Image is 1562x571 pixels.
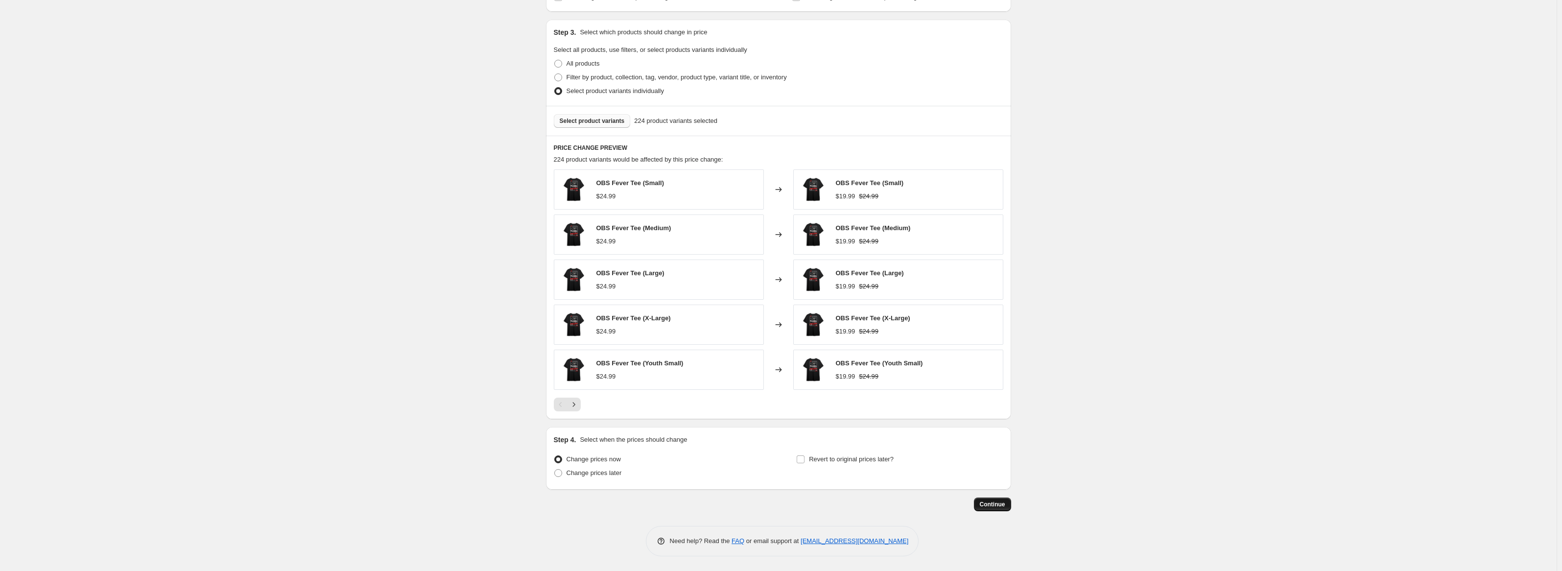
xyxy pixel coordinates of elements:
div: $19.99 [836,237,855,246]
strike: $24.99 [859,191,878,201]
img: OBS_010_OBS_Fever_Tee_Back_80x.png [799,355,828,384]
strike: $24.99 [859,372,878,381]
div: $24.99 [596,372,616,381]
span: OBS Fever Tee (Large) [596,269,664,277]
p: Select when the prices should change [580,435,687,445]
strike: $24.99 [859,327,878,336]
img: OBS_010_OBS_Fever_Tee_Back_80x.png [799,265,828,294]
img: OBS_010_OBS_Fever_Tee_Back_80x.png [559,220,589,249]
span: OBS Fever Tee (X-Large) [596,314,671,322]
div: $24.99 [596,237,616,246]
img: OBS_010_OBS_Fever_Tee_Back_80x.png [799,175,828,204]
button: Select product variants [554,114,631,128]
strike: $24.99 [859,237,878,246]
span: Need help? Read the [670,537,732,545]
div: $19.99 [836,282,855,291]
span: OBS Fever Tee (Youth Small) [836,359,923,367]
span: OBS Fever Tee (Large) [836,269,904,277]
img: OBS_010_OBS_Fever_Tee_Back_80x.png [799,310,828,339]
span: OBS Fever Tee (Youth Small) [596,359,684,367]
span: Select product variants [560,117,625,125]
button: Continue [974,498,1011,511]
span: or email support at [744,537,801,545]
button: Next [567,398,581,411]
img: OBS_010_OBS_Fever_Tee_Back_80x.png [559,310,589,339]
img: OBS_010_OBS_Fever_Tee_Back_80x.png [559,355,589,384]
span: 224 product variants would be affected by this price change: [554,156,723,163]
span: 224 product variants selected [634,116,717,126]
span: OBS Fever Tee (Small) [596,179,664,187]
div: $24.99 [596,327,616,336]
span: OBS Fever Tee (Medium) [836,224,911,232]
div: $24.99 [596,282,616,291]
span: Change prices now [567,455,621,463]
span: Filter by product, collection, tag, vendor, product type, variant title, or inventory [567,73,787,81]
span: Select all products, use filters, or select products variants individually [554,46,747,53]
img: OBS_010_OBS_Fever_Tee_Back_80x.png [559,175,589,204]
nav: Pagination [554,398,581,411]
strike: $24.99 [859,282,878,291]
a: [EMAIL_ADDRESS][DOMAIN_NAME] [801,537,908,545]
p: Select which products should change in price [580,27,707,37]
h6: PRICE CHANGE PREVIEW [554,144,1003,152]
span: All products [567,60,600,67]
span: OBS Fever Tee (X-Large) [836,314,910,322]
div: $19.99 [836,191,855,201]
h2: Step 3. [554,27,576,37]
span: OBS Fever Tee (Medium) [596,224,671,232]
span: Select product variants individually [567,87,664,95]
img: OBS_010_OBS_Fever_Tee_Back_80x.png [799,220,828,249]
span: Revert to original prices later? [809,455,894,463]
h2: Step 4. [554,435,576,445]
div: $19.99 [836,372,855,381]
div: $24.99 [596,191,616,201]
div: $19.99 [836,327,855,336]
a: FAQ [732,537,744,545]
span: Continue [980,500,1005,508]
span: OBS Fever Tee (Small) [836,179,903,187]
span: Change prices later [567,469,622,476]
img: OBS_010_OBS_Fever_Tee_Back_80x.png [559,265,589,294]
